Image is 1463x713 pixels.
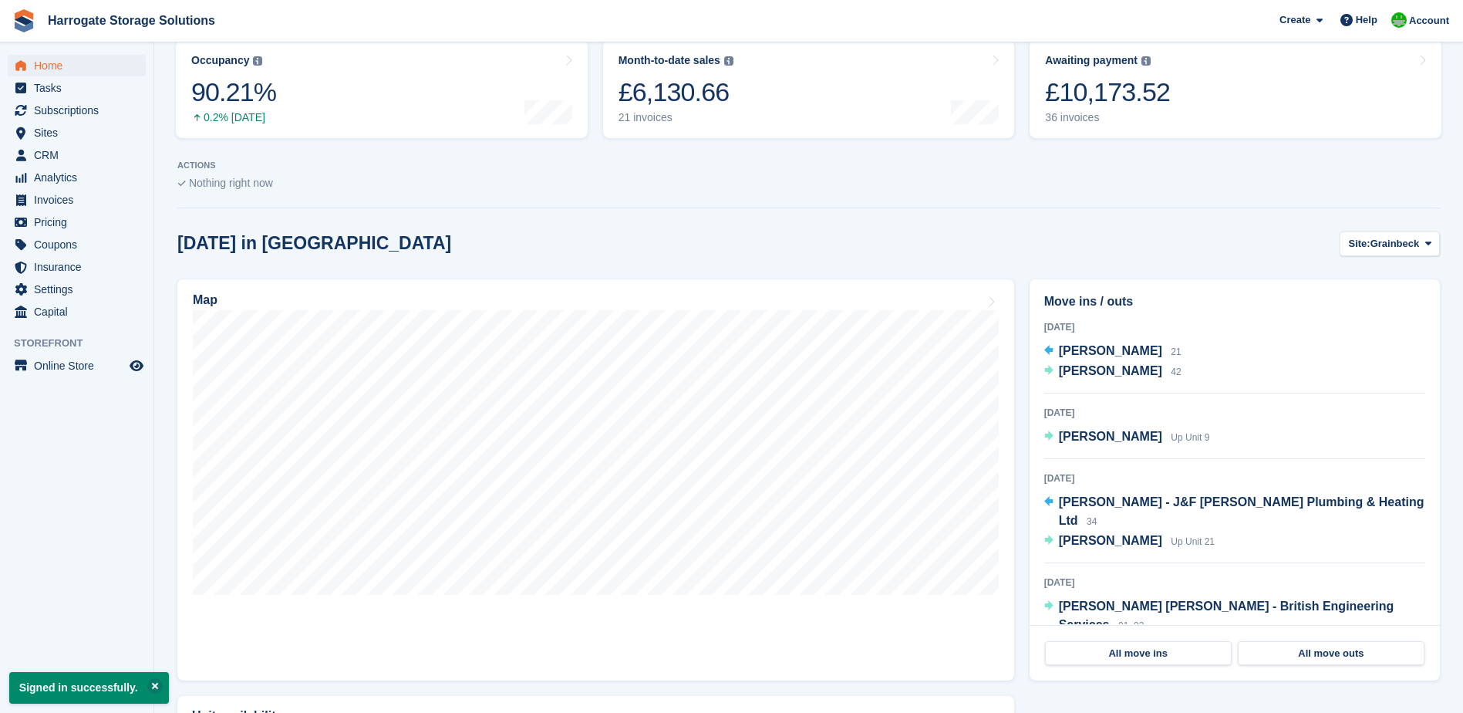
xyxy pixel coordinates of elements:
[14,336,153,351] span: Storefront
[177,181,186,187] img: blank_slate_check_icon-ba018cac091ee9be17c0a81a6c232d5eb81de652e7a59be601be346b1b6ddf79.svg
[34,100,126,121] span: Subscriptions
[1059,344,1162,357] span: [PERSON_NAME]
[34,167,126,188] span: Analytics
[1059,495,1424,527] span: [PERSON_NAME] - J&F [PERSON_NAME] Plumbing & Heating Ltd
[8,355,146,377] a: menu
[34,122,126,144] span: Sites
[127,356,146,375] a: Preview store
[253,56,262,66] img: icon-info-grey-7440780725fd019a000dd9b08b2336e03edf1995a4989e88bcd33f0948082b44.svg
[8,189,146,211] a: menu
[1171,536,1215,547] span: Up Unit 21
[177,161,1440,171] p: ACTIONS
[8,301,146,323] a: menu
[1045,76,1170,108] div: £10,173.52
[42,8,221,33] a: Harrogate Storage Solutions
[1348,236,1370,252] span: Site:
[34,55,126,76] span: Home
[1030,40,1441,138] a: Awaiting payment £10,173.52 36 invoices
[34,355,126,377] span: Online Store
[619,111,733,124] div: 21 invoices
[8,234,146,255] a: menu
[34,256,126,278] span: Insurance
[34,211,126,233] span: Pricing
[1391,12,1407,28] img: Lee and Michelle Depledge
[193,293,217,307] h2: Map
[9,672,169,704] p: Signed in successfully.
[1409,13,1449,29] span: Account
[177,279,1014,681] a: Map
[1141,56,1151,66] img: icon-info-grey-7440780725fd019a000dd9b08b2336e03edf1995a4989e88bcd33f0948082b44.svg
[8,167,146,188] a: menu
[1045,54,1138,67] div: Awaiting payment
[1044,427,1210,448] a: [PERSON_NAME] Up Unit 9
[1059,364,1162,377] span: [PERSON_NAME]
[34,301,126,323] span: Capital
[1171,432,1209,443] span: Up Unit 9
[191,54,249,67] div: Occupancy
[1171,367,1181,377] span: 42
[176,40,588,138] a: Occupancy 90.21% 0.2% [DATE]
[34,77,126,99] span: Tasks
[1087,516,1097,527] span: 34
[1118,620,1144,631] span: 01, 03
[8,256,146,278] a: menu
[1059,534,1162,547] span: [PERSON_NAME]
[1171,346,1181,357] span: 21
[1044,597,1425,636] a: [PERSON_NAME] [PERSON_NAME] - British Engineering Services 01, 03
[1044,342,1182,362] a: [PERSON_NAME] 21
[1044,362,1182,382] a: [PERSON_NAME] 42
[1238,641,1424,666] a: All move outs
[1279,12,1310,28] span: Create
[1045,641,1232,666] a: All move ins
[1356,12,1377,28] span: Help
[1044,576,1425,590] div: [DATE]
[34,189,126,211] span: Invoices
[189,177,273,189] span: Nothing right now
[34,144,126,166] span: CRM
[8,122,146,144] a: menu
[191,111,276,124] div: 0.2% [DATE]
[8,55,146,76] a: menu
[603,40,1015,138] a: Month-to-date sales £6,130.66 21 invoices
[191,76,276,108] div: 90.21%
[1044,532,1215,552] a: [PERSON_NAME] Up Unit 21
[34,279,126,300] span: Settings
[8,211,146,233] a: menu
[1059,600,1394,631] span: [PERSON_NAME] [PERSON_NAME] - British Engineering Services
[8,100,146,121] a: menu
[1044,292,1425,311] h2: Move ins / outs
[1044,406,1425,420] div: [DATE]
[8,144,146,166] a: menu
[619,76,733,108] div: £6,130.66
[619,54,720,67] div: Month-to-date sales
[8,77,146,99] a: menu
[12,9,35,32] img: stora-icon-8386f47178a22dfd0bd8f6a31ec36ba5ce8667c1dd55bd0f319d3a0aa187defe.svg
[1340,231,1440,257] button: Site: Grainbeck
[1045,111,1170,124] div: 36 invoices
[8,279,146,300] a: menu
[724,56,733,66] img: icon-info-grey-7440780725fd019a000dd9b08b2336e03edf1995a4989e88bcd33f0948082b44.svg
[1370,236,1420,252] span: Grainbeck
[1044,320,1425,334] div: [DATE]
[1059,430,1162,443] span: [PERSON_NAME]
[177,233,451,254] h2: [DATE] in [GEOGRAPHIC_DATA]
[1044,493,1425,532] a: [PERSON_NAME] - J&F [PERSON_NAME] Plumbing & Heating Ltd 34
[1044,471,1425,485] div: [DATE]
[34,234,126,255] span: Coupons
